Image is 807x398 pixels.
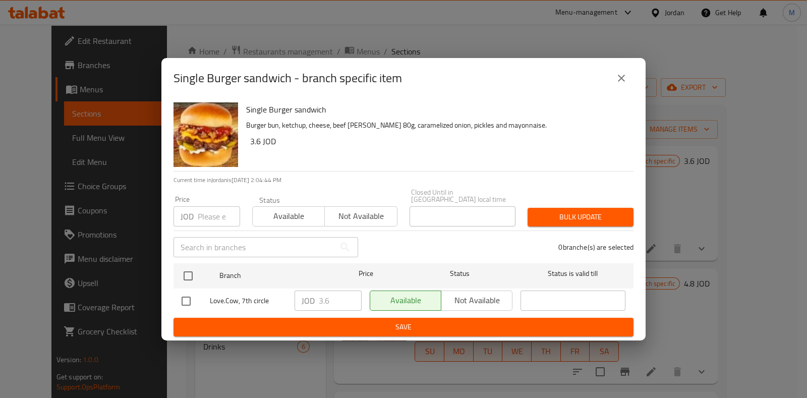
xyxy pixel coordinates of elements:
span: Status [408,267,512,280]
p: JOD [302,295,315,307]
span: Branch [219,269,324,282]
button: Bulk update [528,208,633,226]
p: 0 branche(s) are selected [558,242,633,252]
img: Single Burger sandwich [174,102,238,167]
span: Price [332,267,399,280]
span: Status is valid till [521,267,625,280]
span: Love.Cow, 7th circle [210,295,286,307]
p: Current time in Jordan is [DATE] 2:04:44 PM [174,176,633,185]
h6: Single Burger sandwich [246,102,625,117]
input: Please enter price [319,291,362,311]
span: Not available [329,209,393,223]
input: Please enter price [198,206,240,226]
button: Not available [324,206,397,226]
input: Search in branches [174,237,335,257]
p: JOD [181,210,194,222]
span: Save [182,321,625,333]
button: Available [252,206,325,226]
h2: Single Burger sandwich - branch specific item [174,70,402,86]
span: Bulk update [536,211,625,223]
span: Available [257,209,321,223]
button: Save [174,318,633,336]
button: close [609,66,633,90]
p: Burger bun, ketchup, cheese, beef [PERSON_NAME] 80g, caramelized onion, pickles and mayonnaise. [246,119,625,132]
h6: 3.6 JOD [250,134,625,148]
